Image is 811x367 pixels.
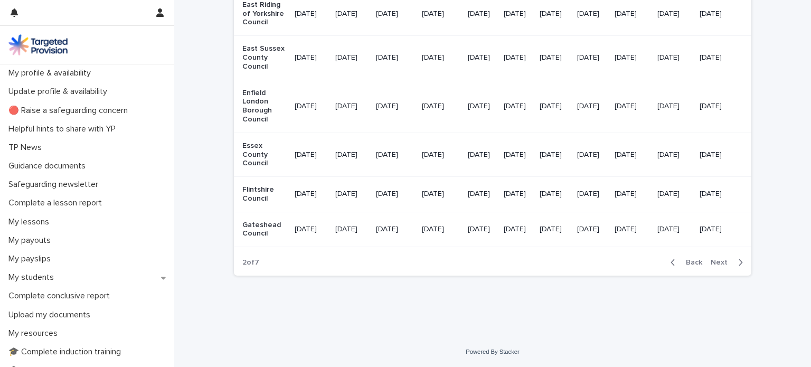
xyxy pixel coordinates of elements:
[376,10,414,18] p: [DATE]
[4,272,62,283] p: My students
[540,10,569,18] p: [DATE]
[700,53,734,62] p: [DATE]
[295,150,327,159] p: [DATE]
[295,225,327,234] p: [DATE]
[4,180,107,190] p: Safeguarding newsletter
[295,53,327,62] p: [DATE]
[504,10,531,18] p: [DATE]
[540,225,569,234] p: [DATE]
[4,310,99,320] p: Upload my documents
[680,259,702,266] span: Back
[4,236,59,246] p: My payouts
[504,102,531,111] p: [DATE]
[4,68,99,78] p: My profile & availability
[657,10,691,18] p: [DATE]
[335,10,367,18] p: [DATE]
[234,133,751,176] tr: Essex County Council[DATE][DATE][DATE][DATE][DATE][DATE][DATE][DATE][DATE][DATE][DATE]
[700,10,734,18] p: [DATE]
[234,177,751,212] tr: Flintshire Council[DATE][DATE][DATE][DATE][DATE][DATE][DATE][DATE][DATE][DATE][DATE]
[335,53,367,62] p: [DATE]
[711,259,734,266] span: Next
[700,150,734,159] p: [DATE]
[540,53,569,62] p: [DATE]
[706,258,751,267] button: Next
[335,102,367,111] p: [DATE]
[4,291,118,301] p: Complete conclusive report
[700,102,734,111] p: [DATE]
[242,142,286,168] p: Essex County Council
[662,258,706,267] button: Back
[422,53,459,62] p: [DATE]
[376,225,414,234] p: [DATE]
[4,254,59,264] p: My payslips
[504,190,531,199] p: [DATE]
[700,225,734,234] p: [DATE]
[4,161,94,171] p: Guidance documents
[577,102,606,111] p: [DATE]
[577,10,606,18] p: [DATE]
[376,102,414,111] p: [DATE]
[540,190,569,199] p: [DATE]
[376,53,414,62] p: [DATE]
[615,102,649,111] p: [DATE]
[242,221,286,239] p: Gateshead Council
[335,190,367,199] p: [DATE]
[504,150,531,159] p: [DATE]
[657,150,691,159] p: [DATE]
[540,150,569,159] p: [DATE]
[577,150,606,159] p: [DATE]
[234,36,751,80] tr: East Sussex County Council[DATE][DATE][DATE][DATE][DATE][DATE][DATE][DATE][DATE][DATE][DATE]
[422,102,459,111] p: [DATE]
[657,102,691,111] p: [DATE]
[468,225,495,234] p: [DATE]
[468,190,495,199] p: [DATE]
[504,53,531,62] p: [DATE]
[466,349,519,355] a: Powered By Stacker
[615,10,649,18] p: [DATE]
[700,190,734,199] p: [DATE]
[242,185,286,203] p: Flintshire Council
[242,89,286,124] p: Enfield London Borough Council
[376,150,414,159] p: [DATE]
[295,190,327,199] p: [DATE]
[468,102,495,111] p: [DATE]
[242,1,286,27] p: East Riding of Yorkshire Council
[4,217,58,227] p: My lessons
[504,225,531,234] p: [DATE]
[4,106,136,116] p: 🔴 Raise a safeguarding concern
[422,150,459,159] p: [DATE]
[422,190,459,199] p: [DATE]
[657,53,691,62] p: [DATE]
[615,225,649,234] p: [DATE]
[577,53,606,62] p: [DATE]
[468,150,495,159] p: [DATE]
[540,102,569,111] p: [DATE]
[234,250,268,276] p: 2 of 7
[615,190,649,199] p: [DATE]
[4,347,129,357] p: 🎓 Complete induction training
[468,10,495,18] p: [DATE]
[376,190,414,199] p: [DATE]
[335,150,367,159] p: [DATE]
[234,212,751,247] tr: Gateshead Council[DATE][DATE][DATE][DATE][DATE][DATE][DATE][DATE][DATE][DATE][DATE]
[4,198,110,208] p: Complete a lesson report
[468,53,495,62] p: [DATE]
[577,190,606,199] p: [DATE]
[422,10,459,18] p: [DATE]
[657,225,691,234] p: [DATE]
[234,80,751,133] tr: Enfield London Borough Council[DATE][DATE][DATE][DATE][DATE][DATE][DATE][DATE][DATE][DATE][DATE]
[615,53,649,62] p: [DATE]
[4,124,124,134] p: Helpful hints to share with YP
[577,225,606,234] p: [DATE]
[4,87,116,97] p: Update profile & availability
[242,44,286,71] p: East Sussex County Council
[295,10,327,18] p: [DATE]
[4,328,66,338] p: My resources
[4,143,50,153] p: TP News
[657,190,691,199] p: [DATE]
[615,150,649,159] p: [DATE]
[8,34,68,55] img: M5nRWzHhSzIhMunXDL62
[422,225,459,234] p: [DATE]
[295,102,327,111] p: [DATE]
[335,225,367,234] p: [DATE]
